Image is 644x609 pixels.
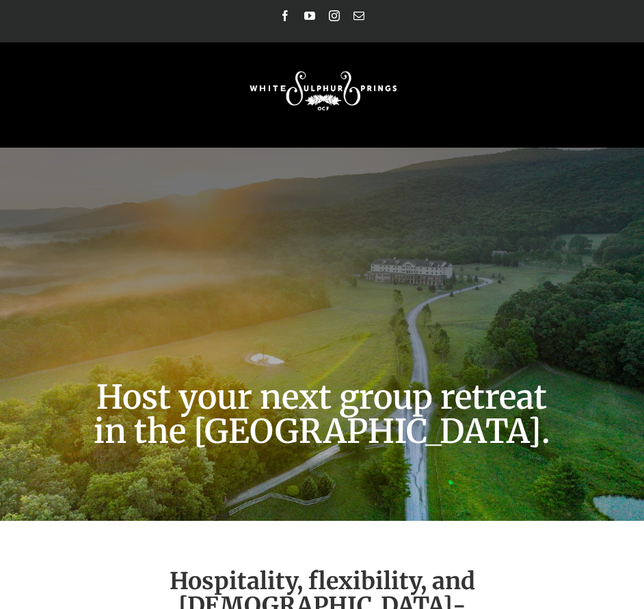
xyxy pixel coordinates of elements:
a: YouTube [304,10,315,21]
a: Facebook [280,10,291,21]
a: Email [353,10,364,21]
img: White Sulphur Springs Logo [243,56,401,120]
span: Host your next group retreat in the [GEOGRAPHIC_DATA]. [94,377,550,452]
a: Instagram [329,10,340,21]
